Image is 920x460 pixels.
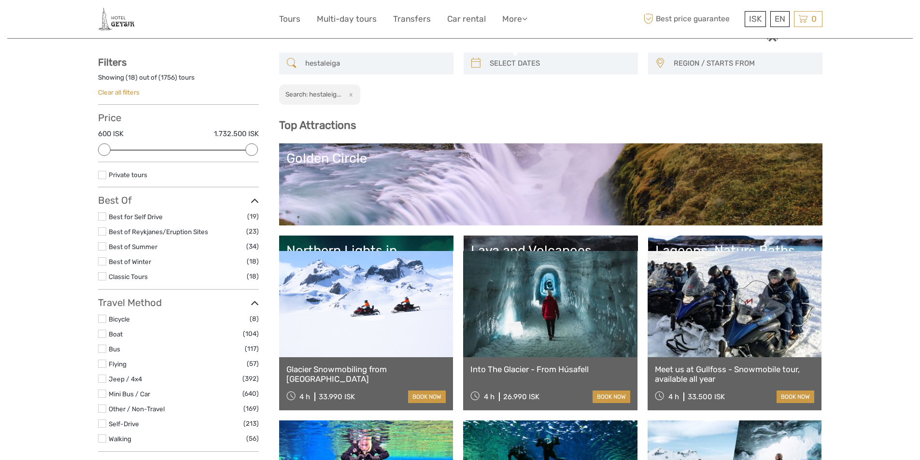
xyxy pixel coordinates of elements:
[279,12,300,26] a: Tours
[502,12,527,26] a: More
[655,243,815,310] a: Lagoons, Nature Baths and Spas
[247,256,259,267] span: (18)
[655,364,815,384] a: Meet us at Gullfoss - Snowmobile tour, available all year
[286,243,446,274] div: Northern Lights in [GEOGRAPHIC_DATA]
[161,73,175,82] label: 1756
[393,12,431,26] a: Transfers
[109,360,127,368] a: Flying
[109,228,208,236] a: Best of Reykjanes/Eruption Sites
[109,171,147,179] a: Private tours
[246,433,259,444] span: (56)
[471,243,631,258] div: Lava and Volcanoes
[484,392,495,401] span: 4 h
[279,119,356,132] b: Top Attractions
[98,195,259,206] h3: Best Of
[247,211,259,222] span: (19)
[503,392,539,401] div: 26.990 ISK
[471,243,631,310] a: Lava and Volcanoes
[109,390,150,398] a: Mini Bus / Car
[342,89,355,99] button: x
[669,56,818,71] button: REGION / STARTS FROM
[301,55,449,72] input: SEARCH
[299,392,310,401] span: 4 h
[109,243,157,251] a: Best of Summer
[242,388,259,399] span: (640)
[486,55,633,72] input: SELECT DATES
[98,56,127,68] strong: Filters
[243,418,259,429] span: (213)
[109,273,148,280] a: Classic Tours
[111,15,123,27] button: Open LiveChat chat widget
[109,420,139,428] a: Self-Drive
[317,12,377,26] a: Multi-day tours
[319,392,355,401] div: 33.990 ISK
[98,7,135,31] img: 2245-fc00950d-c906-46d7-b8c2-e740c3f96a38_logo_small.jpg
[109,258,151,265] a: Best of Winter
[214,129,259,139] label: 1.732.500 ISK
[109,213,163,221] a: Best for Self Drive
[109,315,130,323] a: Bicycle
[470,364,630,374] a: Into The Glacier - From Húsafell
[286,364,446,384] a: Glacier Snowmobiling from [GEOGRAPHIC_DATA]
[98,112,259,124] h3: Price
[641,11,742,27] span: Best price guarantee
[109,375,142,383] a: Jeep / 4x4
[109,345,120,353] a: Bus
[593,390,630,403] a: book now
[285,90,341,98] h2: Search: hestaleig...
[668,392,679,401] span: 4 h
[777,390,814,403] a: book now
[749,14,762,24] span: ISK
[98,88,140,96] a: Clear all filters
[243,328,259,339] span: (104)
[810,14,818,24] span: 0
[109,330,123,338] a: Boat
[109,405,165,413] a: Other / Non-Travel
[245,343,259,354] span: (117)
[247,271,259,282] span: (18)
[243,403,259,414] span: (169)
[246,241,259,252] span: (34)
[242,373,259,384] span: (392)
[286,151,815,218] a: Golden Circle
[286,151,815,166] div: Golden Circle
[128,73,135,82] label: 18
[770,11,790,27] div: EN
[98,73,259,88] div: Showing ( ) out of ( ) tours
[98,129,124,139] label: 600 ISK
[247,358,259,369] span: (57)
[250,313,259,324] span: (8)
[286,243,446,310] a: Northern Lights in [GEOGRAPHIC_DATA]
[655,243,815,274] div: Lagoons, Nature Baths and Spas
[688,392,725,401] div: 33.500 ISK
[408,390,446,403] a: book now
[447,12,486,26] a: Car rental
[14,17,109,25] p: We're away right now. Please check back later!
[98,297,259,308] h3: Travel Method
[246,226,259,237] span: (23)
[109,435,131,443] a: Walking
